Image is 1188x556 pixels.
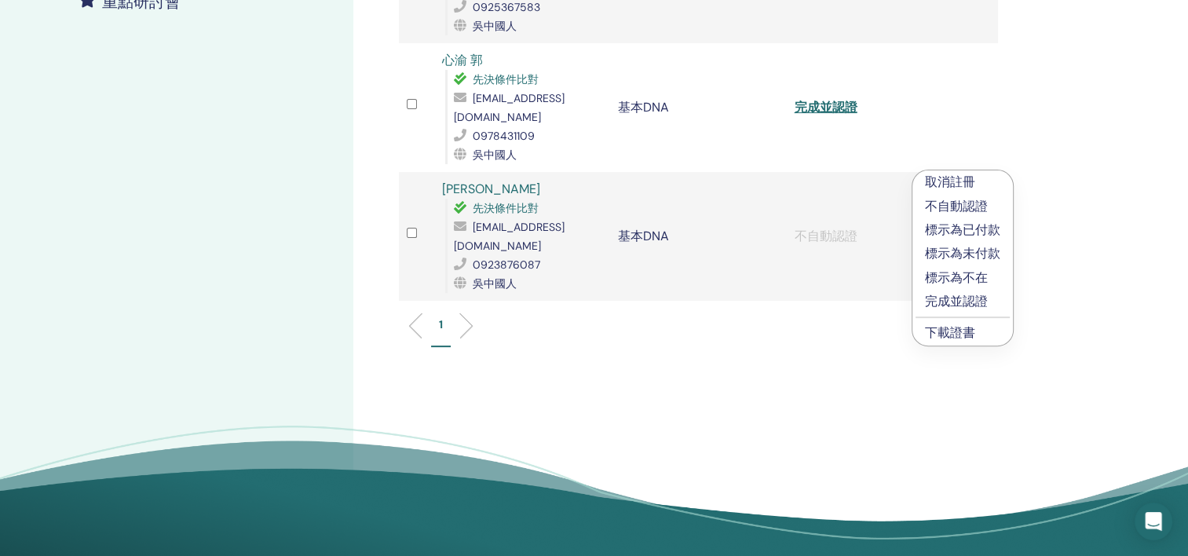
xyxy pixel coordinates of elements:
p: 標示為已付款 [925,221,1000,240]
span: 吳中國人 [473,148,517,162]
a: 心渝 郭 [442,52,483,68]
td: 基本DNA [610,43,786,172]
span: 0923876087 [473,258,540,272]
span: 吳中國人 [473,19,517,33]
div: 打開對講信使 [1135,503,1172,540]
span: 先決條件比對 [473,201,539,215]
p: 1 [439,316,443,333]
a: 下載證書 [925,324,975,341]
span: 先決條件比對 [473,72,539,86]
span: [EMAIL_ADDRESS][DOMAIN_NAME] [454,91,565,124]
span: 吳中國人 [473,276,517,291]
a: [PERSON_NAME] [442,181,540,197]
p: 取消註冊 [925,173,1000,192]
td: 基本DNA [610,172,786,301]
p: 不自動認證 [925,197,1000,216]
p: 標示為不在 [925,269,1000,287]
span: 0978431109 [473,129,535,143]
span: [EMAIL_ADDRESS][DOMAIN_NAME] [454,220,565,253]
a: 完成並認證 [794,99,857,115]
p: 標示為未付款 [925,244,1000,263]
p: 完成並認證 [925,292,1000,311]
